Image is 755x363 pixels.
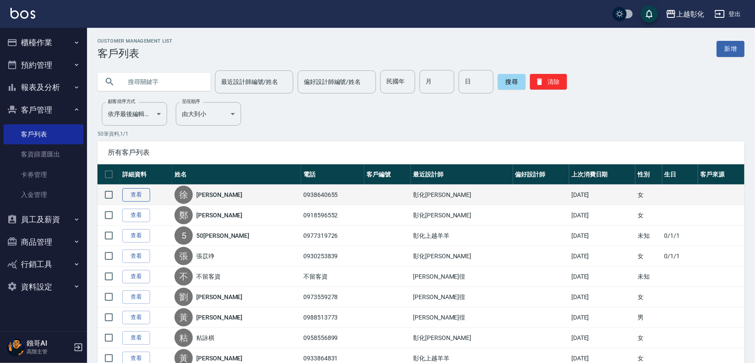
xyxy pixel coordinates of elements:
td: 0/1/1 [662,226,698,246]
button: 行銷工具 [3,253,84,276]
div: 不 [174,267,193,286]
img: Person [7,339,24,356]
button: 商品管理 [3,231,84,253]
td: [DATE] [569,205,635,226]
a: 查看 [122,250,150,263]
td: 未知 [635,266,662,287]
a: 粘詠棋 [196,333,215,342]
div: 上越彰化 [676,9,704,20]
button: 資料設定 [3,276,84,298]
button: 客戶管理 [3,99,84,121]
a: 查看 [122,290,150,304]
td: [DATE] [569,226,635,246]
td: 彰化[PERSON_NAME] [411,246,513,266]
td: 女 [635,287,662,307]
a: 查看 [122,311,150,324]
label: 顧客排序方式 [108,98,135,105]
a: 新增 [717,41,745,57]
button: 搜尋 [498,74,526,90]
td: 彰化[PERSON_NAME] [411,185,513,205]
td: [PERSON_NAME]徨 [411,266,513,287]
td: 0918596552 [301,205,364,226]
td: 彰化[PERSON_NAME] [411,328,513,348]
td: 女 [635,185,662,205]
div: 依序最後編輯時間 [102,102,167,126]
p: 高階主管 [27,348,71,356]
a: 入金管理 [3,185,84,205]
td: 彰化[PERSON_NAME] [411,205,513,226]
button: 員工及薪資 [3,208,84,231]
a: 查看 [122,331,150,345]
td: [DATE] [569,246,635,266]
a: [PERSON_NAME] [196,293,242,301]
td: [DATE] [569,185,635,205]
div: 張 [174,247,193,265]
span: 所有客戶列表 [108,148,734,157]
h2: Customer Management List [97,38,173,44]
td: 不留客資 [301,266,364,287]
div: 劉 [174,288,193,306]
td: 男 [635,307,662,328]
a: 客戶列表 [3,124,84,144]
th: 生日 [662,164,698,185]
th: 最近設計師 [411,164,513,185]
label: 呈現順序 [182,98,200,105]
button: 登出 [711,6,745,22]
th: 詳細資料 [120,164,172,185]
a: 卡券管理 [3,165,84,185]
th: 客戶來源 [698,164,745,185]
th: 電話 [301,164,364,185]
a: 查看 [122,229,150,243]
a: [PERSON_NAME] [196,190,242,199]
div: 5 [174,226,193,245]
td: 0958556899 [301,328,364,348]
td: 0930253839 [301,246,364,266]
input: 搜尋關鍵字 [122,70,204,93]
a: [PERSON_NAME] [196,354,242,363]
th: 姓名 [172,164,301,185]
td: 女 [635,328,662,348]
a: 查看 [122,209,150,222]
td: [DATE] [569,328,635,348]
th: 性別 [635,164,662,185]
a: 查看 [122,270,150,283]
a: [PERSON_NAME] [196,313,242,322]
button: 上越彰化 [662,5,708,23]
td: [DATE] [569,287,635,307]
div: 粘 [174,329,193,347]
td: 女 [635,205,662,226]
div: 由大到小 [176,102,241,126]
button: save [641,5,658,23]
a: 張苡竫 [196,252,215,260]
a: 不留客資 [196,272,221,281]
td: 0938640655 [301,185,364,205]
button: 預約管理 [3,54,84,77]
button: 報表及分析 [3,76,84,99]
th: 偏好設計師 [513,164,570,185]
div: 鄭 [174,206,193,224]
button: 櫃檯作業 [3,31,84,54]
a: 查看 [122,188,150,202]
a: 客資篩選匯出 [3,144,84,164]
h5: 鏹哥AI [27,339,71,348]
div: 徐 [174,186,193,204]
div: 黃 [174,308,193,326]
td: [PERSON_NAME]徨 [411,307,513,328]
td: 未知 [635,226,662,246]
img: Logo [10,8,35,19]
td: [DATE] [569,307,635,328]
td: [PERSON_NAME]徨 [411,287,513,307]
th: 客戶編號 [364,164,411,185]
button: 清除 [530,74,567,90]
td: 彰化上越羊羊 [411,226,513,246]
td: 0/1/1 [662,246,698,266]
td: 0973559278 [301,287,364,307]
p: 50 筆資料, 1 / 1 [97,130,745,138]
td: 0988513773 [301,307,364,328]
h3: 客戶列表 [97,47,173,60]
td: 0977319726 [301,226,364,246]
td: 女 [635,246,662,266]
th: 上次消費日期 [569,164,635,185]
td: [DATE] [569,266,635,287]
a: 50[PERSON_NAME] [196,231,249,240]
